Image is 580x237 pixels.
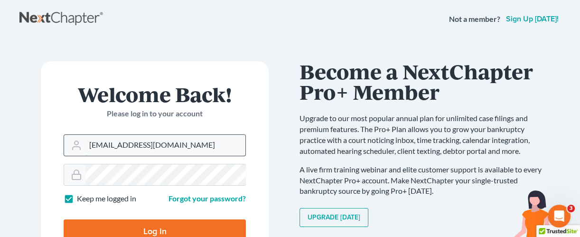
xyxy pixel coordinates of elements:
[299,208,368,227] a: Upgrade [DATE]
[168,194,246,203] a: Forgot your password?
[567,205,575,212] span: 3
[548,205,571,228] iframe: Intercom live chat
[299,164,551,197] p: A live firm training webinar and elite customer support is available to every NextChapter Pro+ ac...
[85,135,245,156] input: Email Address
[449,14,500,25] strong: Not a member?
[299,61,551,102] h1: Become a NextChapter Pro+ Member
[299,113,551,156] p: Upgrade to our most popular annual plan for unlimited case filings and premium features. The Pro+...
[64,108,246,119] p: Please log in to your account
[504,15,561,23] a: Sign up [DATE]!
[64,84,246,104] h1: Welcome Back!
[77,193,136,204] label: Keep me logged in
